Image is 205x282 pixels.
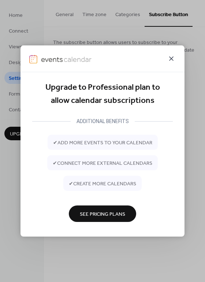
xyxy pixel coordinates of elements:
span: ✔ create more calendars [69,180,136,188]
button: See Pricing Plans [69,205,136,222]
span: See Pricing Plans [80,210,125,218]
div: Upgrade to Professional plan to allow calendar subscriptions [32,81,173,108]
span: ✔ add more events to your calendar [53,139,152,146]
span: ✔ connect more external calendars [53,159,152,167]
img: logo-type [41,55,92,64]
div: ADDITIONAL BENEFITS [71,117,135,126]
img: logo-icon [29,55,37,64]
